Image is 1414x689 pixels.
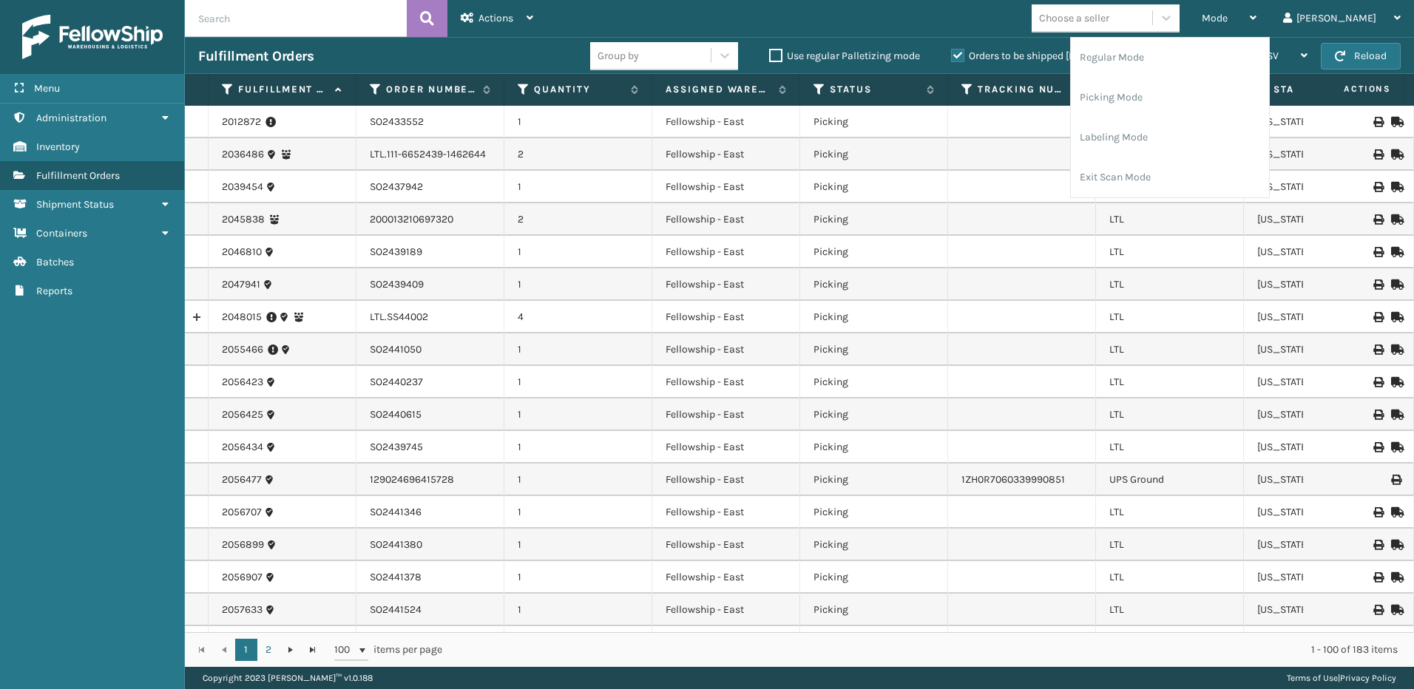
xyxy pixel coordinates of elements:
td: Picking [800,106,948,138]
td: Fellowship - East [652,366,800,398]
td: LTL.111-6652439-1462644 [356,138,504,171]
td: Fellowship - East [652,203,800,236]
label: Fulfillment Order Id [238,83,328,96]
td: LTL [1096,333,1244,366]
i: Print BOL [1373,344,1382,355]
td: Fellowship - East [652,529,800,561]
a: Terms of Use [1287,673,1338,683]
a: 2047941 [222,277,260,292]
td: [US_STATE] [1244,594,1392,626]
td: Fellowship - East [652,138,800,171]
td: [US_STATE] [1244,626,1392,659]
i: Mark as Shipped [1391,540,1400,550]
i: Mark as Shipped [1391,117,1400,127]
td: SO2439745 [356,431,504,464]
td: [US_STATE] [1244,529,1392,561]
span: Fulfillment Orders [36,169,120,182]
td: SO2437942 [356,171,504,203]
span: Reports [36,285,72,297]
i: Print BOL [1373,182,1382,192]
td: [US_STATE] [1244,431,1392,464]
td: [US_STATE] [1244,366,1392,398]
a: 2056477 [222,472,262,487]
i: Mark as Shipped [1391,605,1400,615]
td: Fellowship - East [652,106,800,138]
img: logo [22,15,163,59]
td: 1 [504,171,652,203]
td: 1 [504,106,652,138]
span: 100 [334,642,356,657]
td: SO2441346 [356,496,504,529]
i: Mark as Shipped [1391,410,1400,420]
td: SO2441378 [356,561,504,594]
td: Picking [800,464,948,496]
td: 1 [504,626,652,659]
td: LTL [1096,561,1244,594]
i: Print BOL [1373,279,1382,290]
td: 129024696415728 [356,464,504,496]
div: Group by [598,48,639,64]
td: Picking [800,366,948,398]
td: [US_STATE] [1244,464,1392,496]
a: 2056434 [222,440,263,455]
td: SO2441050 [356,333,504,366]
td: SO2441380 [356,529,504,561]
td: LTL.SS44002 [356,301,504,333]
i: Print BOL [1373,214,1382,225]
a: 2045838 [222,212,265,227]
i: Print BOL [1373,149,1382,160]
i: Print BOL [1373,377,1382,387]
button: Reload [1321,43,1401,69]
label: Order Number [386,83,476,96]
span: items per page [334,639,442,661]
i: Mark as Shipped [1391,247,1400,257]
td: SO2441524 [356,594,504,626]
label: Quantity [534,83,623,96]
a: 2036486 [222,147,264,162]
td: Fellowship - East [652,496,800,529]
td: [US_STATE] [1244,301,1392,333]
td: LTL [1096,496,1244,529]
td: Fellowship - East [652,398,800,431]
span: Actions [1297,77,1400,101]
a: 2056423 [222,375,263,390]
i: Print BOL [1373,410,1382,420]
td: [US_STATE] [1244,236,1392,268]
td: Fellowship - East [652,268,800,301]
span: Administration [36,112,106,124]
i: Print Label [1391,475,1400,485]
td: Fellowship - East [652,431,800,464]
li: Regular Mode [1071,38,1269,78]
i: Print BOL [1373,117,1382,127]
td: [US_STATE] [1244,268,1392,301]
i: Print BOL [1373,312,1382,322]
td: 1 [504,529,652,561]
p: Copyright 2023 [PERSON_NAME]™ v 1.0.188 [203,667,373,689]
td: Picking [800,496,948,529]
i: Mark as Shipped [1391,344,1400,355]
td: Fellowship - East [652,333,800,366]
td: 1 [504,366,652,398]
a: Go to the next page [280,639,302,661]
a: Go to the last page [302,639,324,661]
td: Fellowship - East [652,301,800,333]
i: Mark as Shipped [1391,279,1400,290]
a: 2057633 [222,603,263,617]
i: Print BOL [1373,247,1382,257]
i: Mark as Shipped [1391,377,1400,387]
td: [US_STATE] [1244,561,1392,594]
span: Mode [1202,12,1228,24]
td: LTL [1096,398,1244,431]
span: Batches [36,256,74,268]
td: Fellowship - East [652,626,800,659]
td: [US_STATE] [1244,496,1392,529]
h3: Fulfillment Orders [198,47,314,65]
td: 2 [504,203,652,236]
i: Print BOL [1373,442,1382,452]
i: Mark as Shipped [1391,442,1400,452]
td: LTL [1096,366,1244,398]
div: | [1287,667,1396,689]
i: Print BOL [1373,572,1382,583]
td: [US_STATE] [1244,203,1392,236]
td: UPS Ground [1096,464,1244,496]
